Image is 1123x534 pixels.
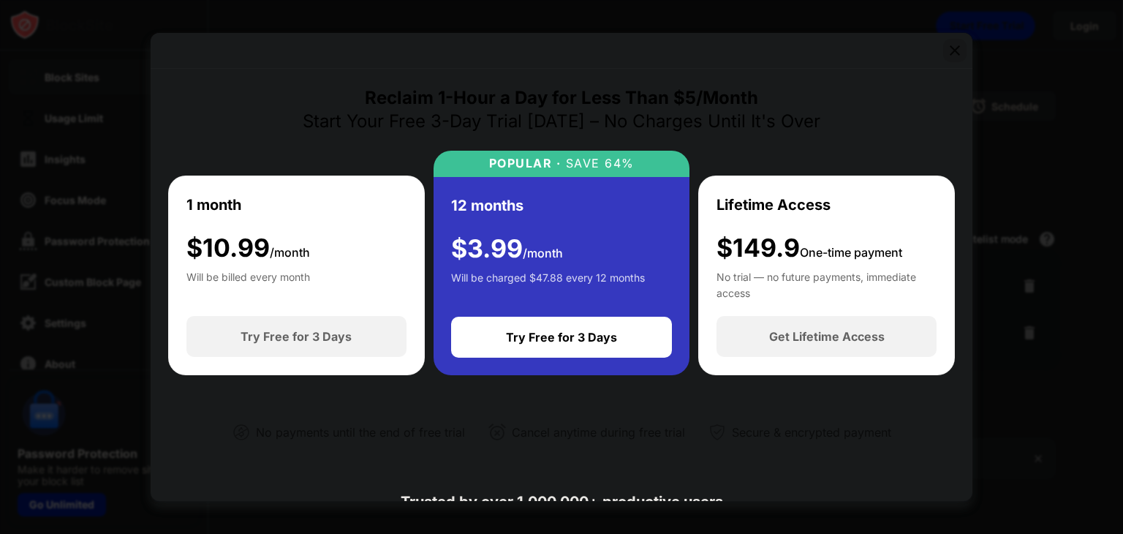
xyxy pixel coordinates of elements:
div: Will be billed every month [186,269,310,298]
div: Cancel anytime during free trial [512,422,685,443]
div: 12 months [451,195,523,217]
div: Reclaim 1-Hour a Day for Less Than $5/Month [365,86,758,110]
div: Try Free for 3 Days [241,329,352,344]
div: POPULAR · [489,157,561,170]
div: Secure & encrypted payment [732,422,891,443]
div: 1 month [186,194,241,216]
div: Try Free for 3 Days [506,330,617,345]
div: $ 10.99 [186,233,310,263]
div: No payments until the end of free trial [256,422,465,443]
img: secured-payment [708,424,726,441]
span: /month [270,245,310,260]
div: No trial — no future payments, immediate access [716,269,937,298]
span: One-time payment [800,245,902,260]
div: Will be charged $47.88 every 12 months [451,270,645,299]
img: cancel-anytime [488,424,506,441]
div: $ 3.99 [451,234,563,264]
div: Lifetime Access [716,194,831,216]
div: Get Lifetime Access [769,329,885,344]
img: not-paying [232,424,250,441]
div: SAVE 64% [561,157,635,170]
div: Start Your Free 3-Day Trial [DATE] – No Charges Until It's Over [303,110,820,133]
span: /month [523,246,563,260]
div: $149.9 [716,233,902,263]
